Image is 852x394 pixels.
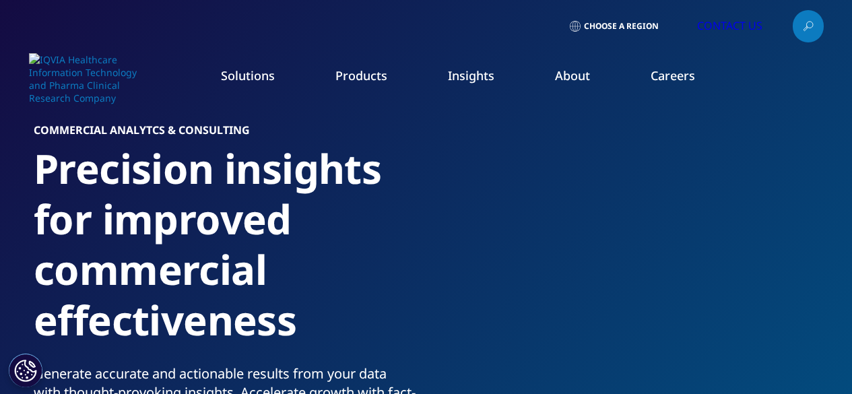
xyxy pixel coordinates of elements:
button: Cookies Settings [9,354,42,387]
a: Products [335,67,387,84]
a: About [555,67,590,84]
img: IQVIA Healthcare Information Technology and Pharma Clinical Research Company [29,53,137,104]
h1: Precision insights for improved commercial [34,143,421,364]
a: Contact Us [692,10,783,41]
h6: COMMERCIAL ANALYTCS & CONSULTING [34,125,421,143]
img: 894_aerial-view-of-shanghais-highway-at-night.jpg [458,125,818,394]
nav: Primary [142,47,824,110]
a: Solutions [221,67,275,84]
div: effectiveness [34,295,421,346]
a: Insights [448,67,494,84]
span: Choose a Region [599,20,674,31]
span: Contact Us [712,22,762,30]
a: Careers [651,67,695,84]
